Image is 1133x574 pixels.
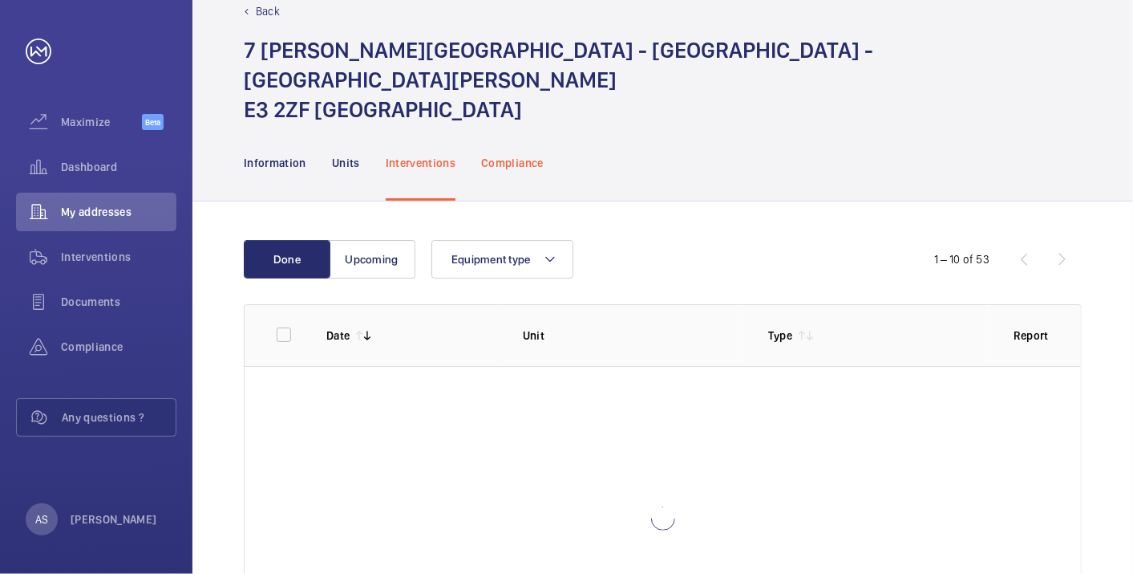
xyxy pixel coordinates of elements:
[244,35,1082,124] h1: 7 [PERSON_NAME][GEOGRAPHIC_DATA] - [GEOGRAPHIC_DATA] - [GEOGRAPHIC_DATA][PERSON_NAME] E3 2ZF [GEO...
[386,155,456,171] p: Interventions
[934,251,989,267] div: 1 – 10 of 53
[61,339,176,355] span: Compliance
[35,511,48,527] p: AS
[62,409,176,425] span: Any questions ?
[71,511,157,527] p: [PERSON_NAME]
[244,155,306,171] p: Information
[768,328,792,344] p: Type
[332,155,360,171] p: Units
[481,155,544,171] p: Compliance
[61,249,176,265] span: Interventions
[61,204,176,220] span: My addresses
[523,328,743,344] p: Unit
[61,294,176,310] span: Documents
[244,240,330,279] button: Done
[61,159,176,175] span: Dashboard
[1014,328,1049,344] p: Report
[142,114,164,130] span: Beta
[256,3,280,19] p: Back
[61,114,142,130] span: Maximize
[431,240,573,279] button: Equipment type
[451,253,531,266] span: Equipment type
[329,240,415,279] button: Upcoming
[326,328,350,344] p: Date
